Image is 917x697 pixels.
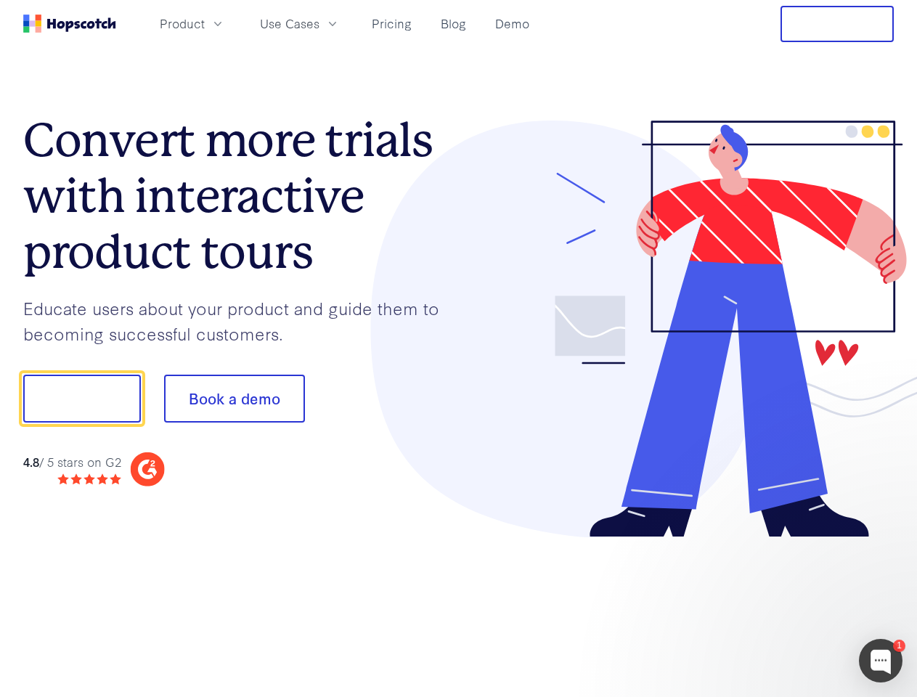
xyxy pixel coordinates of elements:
a: Pricing [366,12,417,36]
button: Product [151,12,234,36]
span: Use Cases [260,15,319,33]
a: Home [23,15,116,33]
button: Show me! [23,375,141,423]
div: 1 [893,640,905,652]
strong: 4.8 [23,453,39,470]
h1: Convert more trials with interactive product tours [23,113,459,280]
button: Use Cases [251,12,349,36]
a: Blog [435,12,472,36]
button: Free Trial [781,6,894,42]
p: Educate users about your product and guide them to becoming successful customers. [23,295,459,346]
div: / 5 stars on G2 [23,453,121,471]
a: Demo [489,12,535,36]
span: Product [160,15,205,33]
button: Book a demo [164,375,305,423]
